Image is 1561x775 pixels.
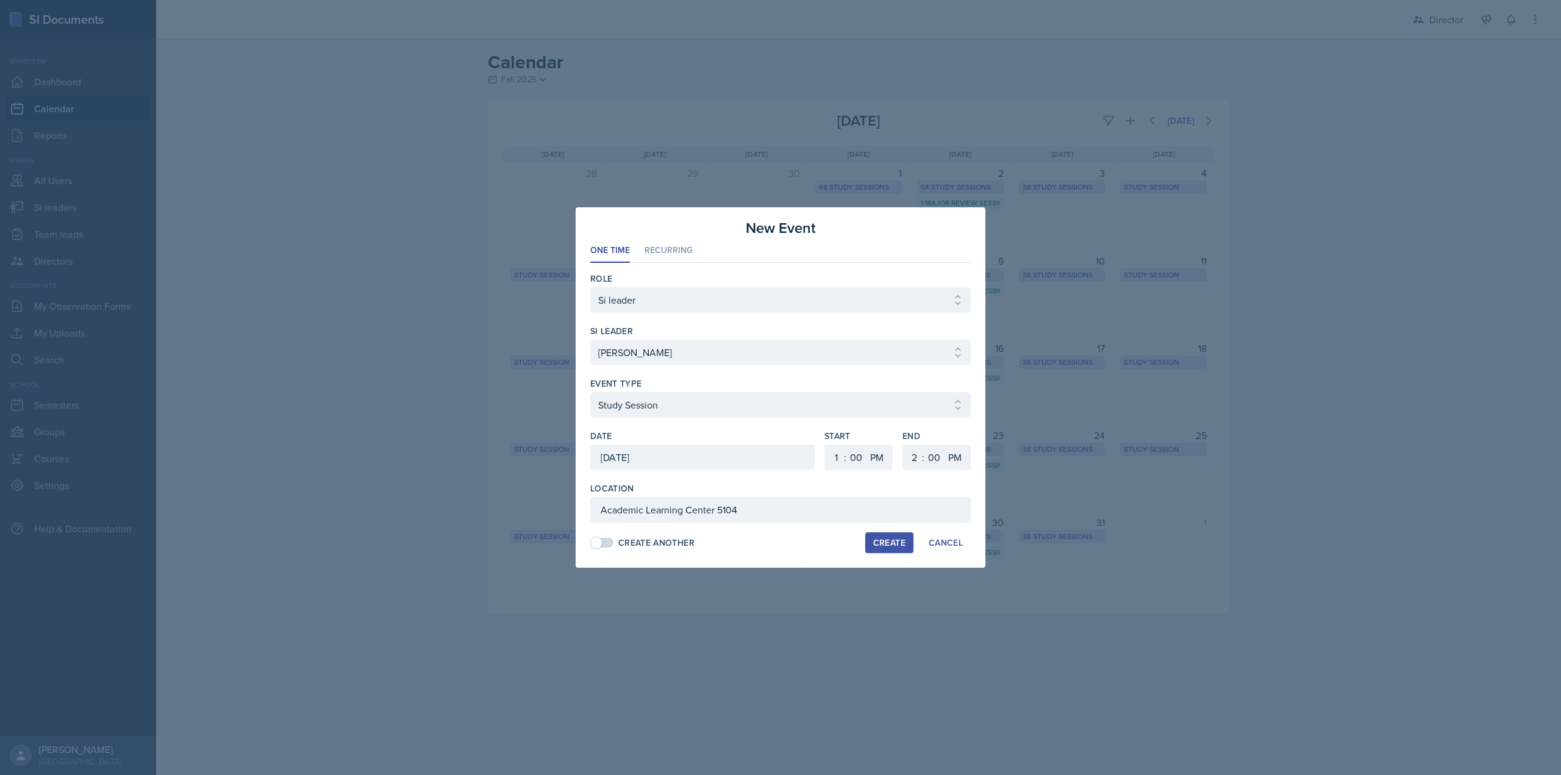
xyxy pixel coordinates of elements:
[844,450,846,465] div: :
[865,532,913,553] button: Create
[590,482,634,495] label: Location
[590,325,633,337] label: si leader
[824,430,893,442] label: Start
[902,430,971,442] label: End
[590,430,612,442] label: Date
[873,538,906,548] div: Create
[590,497,971,523] input: Enter location
[590,377,642,390] label: Event Type
[922,450,924,465] div: :
[618,537,695,549] div: Create Another
[590,273,612,285] label: Role
[645,239,693,263] li: Recurring
[921,532,971,553] button: Cancel
[929,538,963,548] div: Cancel
[746,217,816,239] h3: New Event
[590,239,630,263] li: One Time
